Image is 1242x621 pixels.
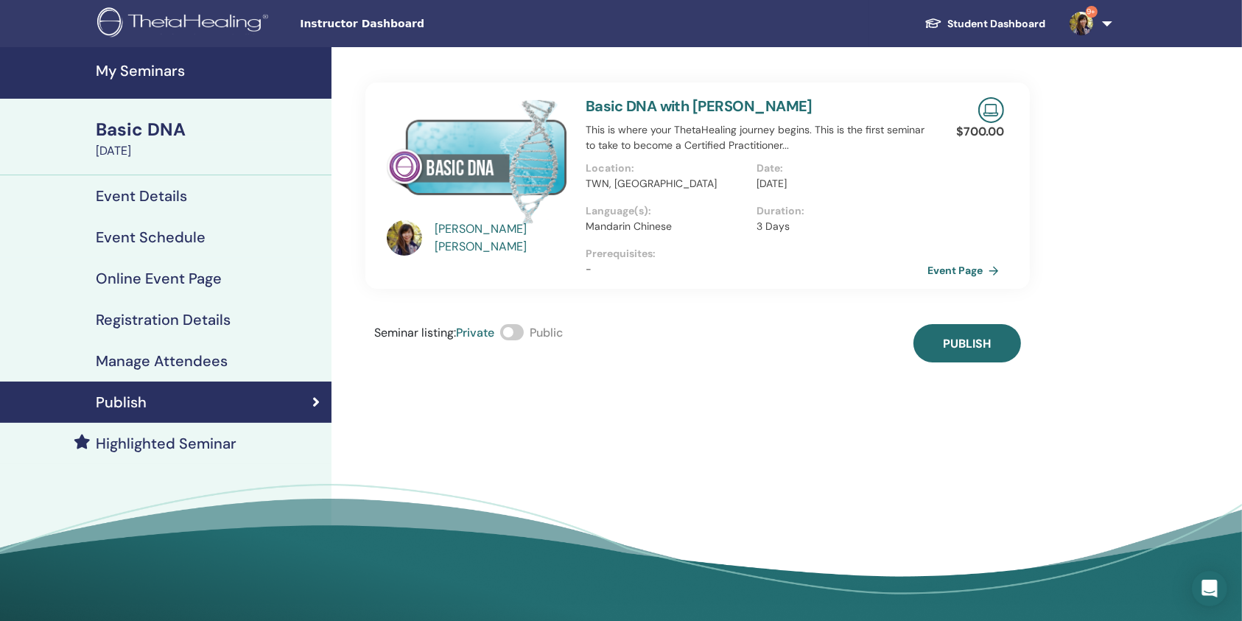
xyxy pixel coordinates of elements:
img: graduation-cap-white.svg [925,17,942,29]
span: Seminar listing : [374,325,456,340]
h4: Publish [96,393,147,411]
span: Public [530,325,563,340]
a: Basic DNA with [PERSON_NAME] [586,97,813,116]
h4: Event Schedule [96,228,206,246]
h4: Online Event Page [96,270,222,287]
p: [DATE] [757,176,919,192]
h4: Manage Attendees [96,352,228,370]
a: [PERSON_NAME] [PERSON_NAME] [435,220,572,256]
h4: Highlighted Seminar [96,435,236,452]
span: Instructor Dashboard [300,16,521,32]
p: Language(s) : [586,203,748,219]
p: This is where your ThetaHealing journey begins. This is the first seminar to take to become a Cer... [586,122,927,153]
button: Publish [913,324,1021,362]
h4: Event Details [96,187,187,205]
div: Basic DNA [96,117,323,142]
div: Open Intercom Messenger [1192,571,1227,606]
div: [DATE] [96,142,323,160]
h4: Registration Details [96,311,231,329]
span: Publish [943,336,991,351]
img: default.jpg [387,220,422,256]
span: 9+ [1086,6,1098,18]
p: TWN, [GEOGRAPHIC_DATA] [586,176,748,192]
a: Student Dashboard [913,10,1058,38]
img: default.jpg [1070,12,1093,35]
p: - [586,262,927,277]
p: Duration : [757,203,919,219]
p: Mandarin Chinese [586,219,748,234]
p: Date : [757,161,919,176]
img: logo.png [97,7,273,41]
a: Event Page [927,259,1005,281]
h4: My Seminars [96,62,323,80]
p: 3 Days [757,219,919,234]
p: Prerequisites : [586,246,927,262]
img: Live Online Seminar [978,97,1004,123]
span: Private [456,325,494,340]
p: $ 700.00 [956,123,1004,141]
img: Basic DNA [387,97,568,225]
a: Basic DNA[DATE] [87,117,331,160]
p: Location : [586,161,748,176]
